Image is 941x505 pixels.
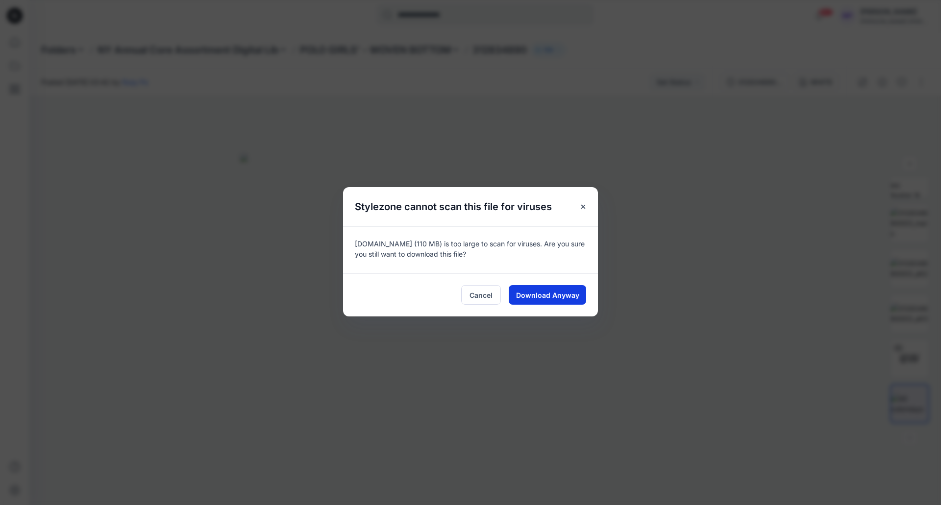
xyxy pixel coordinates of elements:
button: Close [574,198,592,216]
button: Download Anyway [509,285,586,305]
span: Download Anyway [516,290,579,300]
button: Cancel [461,285,501,305]
span: Cancel [470,290,493,300]
div: [DOMAIN_NAME] (110 MB) is too large to scan for viruses. Are you sure you still want to download ... [343,226,598,273]
h5: Stylezone cannot scan this file for viruses [343,187,564,226]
